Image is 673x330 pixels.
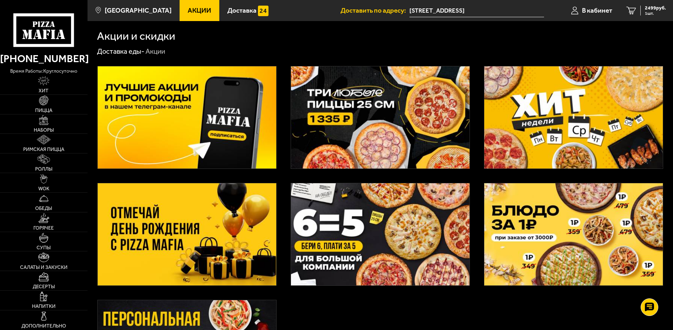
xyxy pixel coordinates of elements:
[32,304,56,309] span: Напитки
[21,324,66,329] span: Дополнительно
[38,186,49,191] span: WOK
[33,284,55,289] span: Десерты
[23,147,64,152] span: Римская пицца
[645,11,666,15] span: 1 шт.
[145,47,165,56] div: Акции
[35,167,52,172] span: Роллы
[582,7,612,14] span: В кабинет
[645,6,666,11] span: 2499 руб.
[35,206,52,211] span: Обеды
[188,7,211,14] span: Акции
[341,7,409,14] span: Доставить по адресу:
[409,4,544,17] span: Санкт-Петербург, Дизельный проезд, 11к3
[34,128,54,133] span: Наборы
[37,245,51,250] span: Супы
[258,6,268,16] img: 15daf4d41897b9f0e9f617042186c801.svg
[409,4,544,17] input: Ваш адрес доставки
[105,7,172,14] span: [GEOGRAPHIC_DATA]
[227,7,257,14] span: Доставка
[39,88,48,93] span: Хит
[20,265,67,270] span: Салаты и закуски
[33,226,54,231] span: Горячее
[97,31,175,42] h1: Акции и скидки
[97,47,144,55] a: Доставка еды-
[35,108,52,113] span: Пицца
